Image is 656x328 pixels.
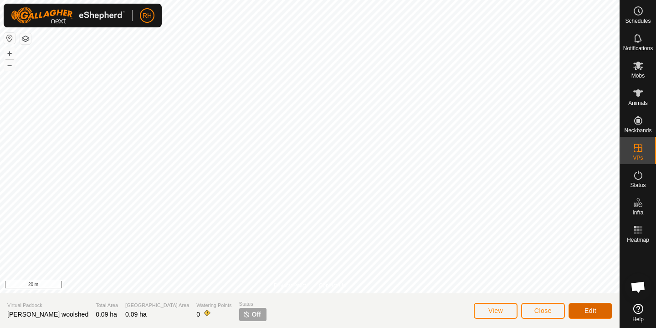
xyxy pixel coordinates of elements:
span: VPs [633,155,643,161]
span: Animals [628,100,648,106]
span: Infra [632,210,643,215]
span: Notifications [623,46,653,51]
span: Close [534,307,552,314]
img: turn-off [243,311,250,318]
span: 0.09 ha [125,311,147,318]
button: Reset Map [4,33,15,44]
span: Schedules [625,18,651,24]
span: Virtual Paddock [7,302,88,309]
span: Edit [584,307,596,314]
span: Watering Points [196,302,231,309]
button: – [4,60,15,71]
span: Total Area [96,302,118,309]
span: Heatmap [627,237,649,243]
div: Open chat [625,273,652,301]
span: Status [630,182,646,188]
span: Status [239,300,266,308]
button: Close [521,303,565,319]
button: Edit [569,303,612,319]
a: Contact Us [319,281,346,290]
span: 0.09 ha [96,311,117,318]
span: Mobs [631,73,645,78]
span: Help [632,317,644,322]
span: [GEOGRAPHIC_DATA] Area [125,302,189,309]
span: Off [252,310,261,319]
img: Gallagher Logo [11,7,125,24]
button: Map Layers [20,33,31,44]
span: 0 [196,311,200,318]
span: RH [143,11,152,21]
span: Neckbands [624,128,651,133]
a: Privacy Policy [274,281,308,290]
span: [PERSON_NAME] woolshed [7,311,88,318]
button: View [474,303,518,319]
button: + [4,48,15,59]
a: Help [620,300,656,326]
span: View [488,307,503,314]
